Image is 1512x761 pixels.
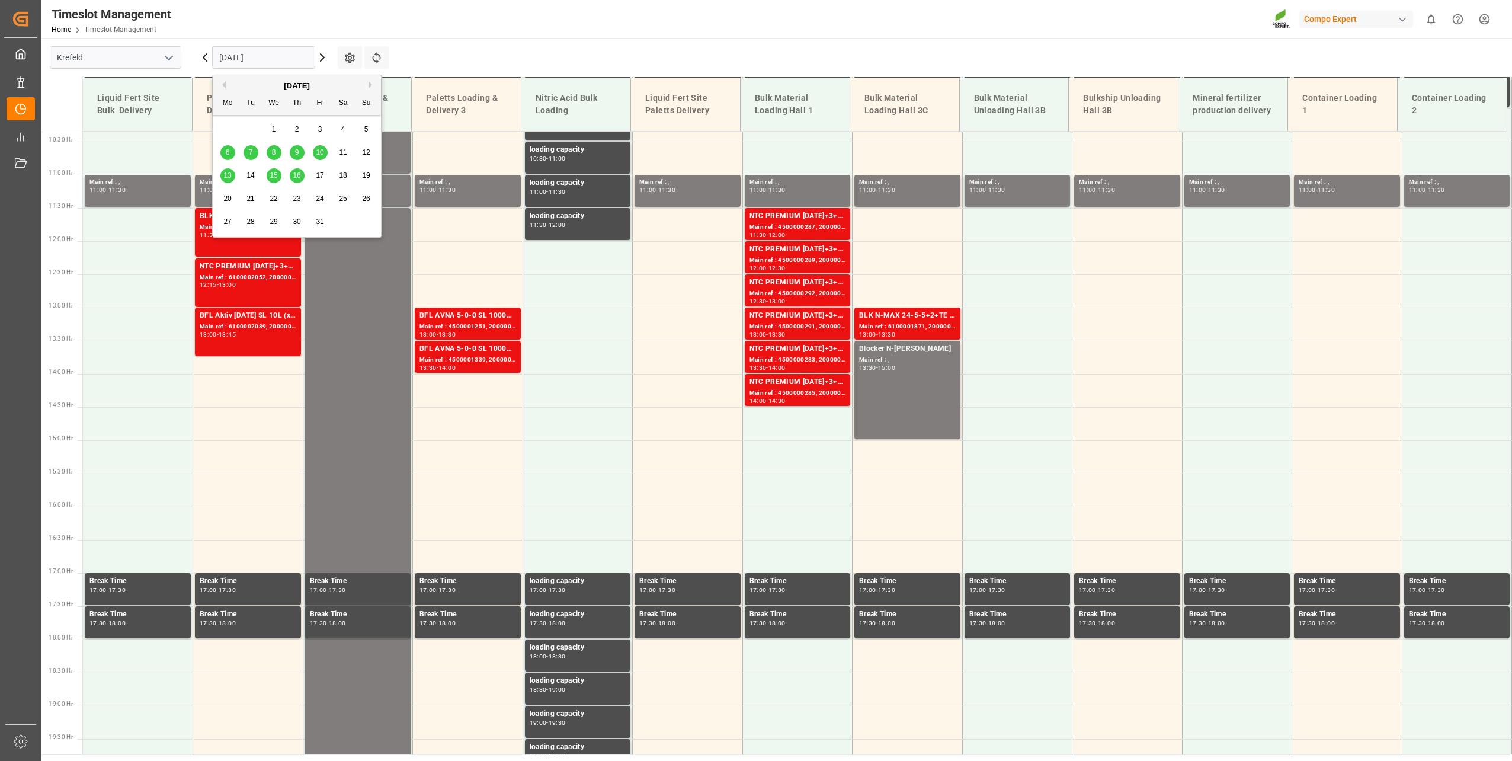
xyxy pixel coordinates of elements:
div: 13:30 [859,365,876,370]
div: Choose Tuesday, October 28th, 2025 [244,215,258,229]
span: 22 [270,194,277,203]
div: Liquid Fert Site Bulk Delivery [92,87,182,121]
div: 17:00 [1189,587,1206,593]
div: 11:00 [1299,187,1316,193]
div: Break Time [89,609,186,621]
div: loading capacity [530,575,626,587]
div: 11:30 [768,187,786,193]
div: 13:00 [749,332,767,337]
div: - [107,587,108,593]
span: 9 [295,148,299,156]
div: Mineral fertilizer production delivery [1188,87,1278,121]
div: Choose Friday, October 10th, 2025 [313,145,328,160]
div: Paletts Loading & Delivery 1 [202,87,292,121]
div: 11:30 [200,232,217,238]
div: - [437,187,438,193]
div: 17:30 [549,587,566,593]
span: 13:00 Hr [49,302,73,309]
div: 14:30 [768,398,786,404]
div: 13:00 [419,332,437,337]
div: Break Time [1079,609,1175,621]
span: 1 [272,125,276,133]
div: Main ref : , [89,177,186,187]
div: NTC PREMIUM [DATE]+3+TE BULK [749,210,846,222]
div: Main ref : , [859,355,956,365]
div: 14:00 [768,365,786,370]
div: 13:30 [419,365,437,370]
div: - [986,187,988,193]
div: 17:00 [89,587,107,593]
div: Choose Friday, October 31st, 2025 [313,215,328,229]
div: Choose Wednesday, October 22nd, 2025 [267,191,281,206]
span: 19 [362,171,370,180]
div: Timeslot Management [52,5,171,23]
div: Main ref : 6100002089, 2000000225 [200,322,296,332]
div: 11:30 [530,222,547,228]
span: 27 [223,218,231,226]
div: Compo Expert [1299,11,1413,28]
div: Choose Sunday, October 5th, 2025 [359,122,374,137]
div: Choose Monday, October 20th, 2025 [220,191,235,206]
span: 11 [339,148,347,156]
div: Nitric Acid Bulk Loading [531,87,621,121]
div: 11:00 [1409,187,1426,193]
div: NTC PREMIUM [DATE]+3+TE BULK [749,244,846,255]
div: Bulk Material Loading Hall 3C [860,87,950,121]
span: 11:30 Hr [49,203,73,209]
span: 16:00 Hr [49,501,73,508]
div: - [217,587,219,593]
div: 11:30 [658,187,675,193]
div: - [766,187,768,193]
div: Choose Friday, October 17th, 2025 [313,168,328,183]
div: Main ref : 6100001871, 2000001462 [859,322,956,332]
div: Main ref : 4500000287, 2000000239 [749,222,846,232]
div: 11:30 [749,232,767,238]
div: Liquid Fert Site Paletts Delivery [640,87,731,121]
div: NTC PREMIUM [DATE]+3+TE 600kg BBNTC PREMIUM [DATE] 25kg (x40) D,EN,PL [200,261,296,273]
span: 29 [270,218,277,226]
div: loading capacity [530,210,626,222]
div: - [217,282,219,287]
div: month 2025-10 [216,118,378,234]
div: - [546,189,548,194]
div: 17:00 [310,587,327,593]
div: Bulk Material Unloading Hall 3B [969,87,1059,121]
div: - [766,365,768,370]
div: Main ref : , [1079,177,1175,187]
div: 13:00 [219,282,236,287]
div: Su [359,96,374,111]
div: - [876,587,878,593]
span: 10 [316,148,323,156]
div: - [986,587,988,593]
div: Th [290,96,305,111]
div: 15:00 [878,365,895,370]
div: Tu [244,96,258,111]
div: Break Time [1409,575,1505,587]
div: Choose Sunday, October 26th, 2025 [359,191,374,206]
span: 14:00 Hr [49,369,73,375]
div: Choose Wednesday, October 8th, 2025 [267,145,281,160]
div: - [217,332,219,337]
button: Compo Expert [1299,8,1418,30]
div: 13:45 [219,332,236,337]
div: Main ref : 4500000289, 2000000239 [749,255,846,266]
div: Main ref : 6100002109, 2000001635 [200,222,296,232]
div: Choose Thursday, October 30th, 2025 [290,215,305,229]
div: - [766,299,768,304]
span: 17:30 Hr [49,601,73,607]
div: 10:30 [530,156,547,161]
div: 17:00 [419,587,437,593]
div: Break Time [1299,609,1395,621]
div: Choose Wednesday, October 1st, 2025 [267,122,281,137]
div: 17:00 [639,587,656,593]
span: 16:30 Hr [49,535,73,541]
div: 12:15 [200,282,217,287]
span: 7 [249,148,253,156]
div: Main ref : 4500000283, 2000000239 [749,355,846,365]
div: Main ref : , [969,177,1066,187]
div: 17:30 [438,587,456,593]
div: 17:00 [1079,587,1096,593]
button: open menu [159,49,177,67]
span: 28 [246,218,254,226]
div: - [656,587,658,593]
